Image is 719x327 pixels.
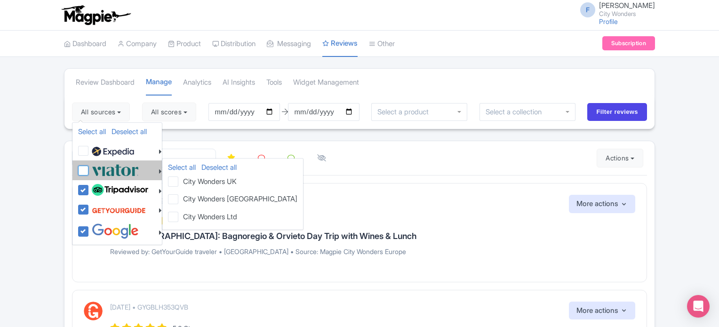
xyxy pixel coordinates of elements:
[92,201,146,219] img: get_your_guide-5a6366678479520ec94e3f9d2b9f304b.svg
[377,108,434,116] input: Select a product
[72,103,130,121] button: All sources
[580,2,595,17] span: F
[168,31,201,57] a: Product
[602,36,655,50] a: Subscription
[486,108,548,116] input: Select a collection
[76,70,135,96] a: Review Dashboard
[92,144,134,159] img: expedia22-01-93867e2ff94c7cd37d965f09d456db68.svg
[599,1,655,10] span: [PERSON_NAME]
[179,192,297,205] label: City Wonders [GEOGRAPHIC_DATA]
[599,17,618,25] a: Profile
[110,231,635,241] h3: From [GEOGRAPHIC_DATA]: Bagnoregio & Orvieto Day Trip with Wines & Lunch
[64,31,106,57] a: Dashboard
[223,70,255,96] a: AI Insights
[84,302,103,320] img: GetYourGuide Logo
[267,31,311,57] a: Messaging
[168,163,196,172] a: Select all
[597,149,643,167] button: Actions
[293,70,359,96] a: Widget Management
[575,2,655,17] a: F [PERSON_NAME] City Wonders
[92,223,139,239] img: google-96de159c2084212d3cdd3c2fb262314c.svg
[266,70,282,96] a: Tools
[179,175,237,187] label: City Wonders UK
[322,31,358,57] a: Reviews
[146,69,172,96] a: Manage
[142,103,196,121] button: All scores
[201,163,237,172] a: Deselect all
[110,247,635,256] p: Reviewed by: GetYourGuide traveler • [GEOGRAPHIC_DATA] • Source: Magpie City Wonders Europe
[78,127,106,136] a: Select all
[569,302,635,320] button: More actions
[369,31,395,57] a: Other
[110,302,188,312] p: [DATE] • GYGBLH353QVB
[59,5,132,25] img: logo-ab69f6fb50320c5b225c76a69d11143b.png
[212,31,256,57] a: Distribution
[72,122,162,245] ul: All sources
[599,11,655,17] small: City Wonders
[183,70,211,96] a: Analytics
[118,31,157,57] a: Company
[112,127,147,136] a: Deselect all
[569,195,635,213] button: More actions
[92,184,148,196] img: tripadvisor_background-ebb97188f8c6c657a79ad20e0caa6051.svg
[587,103,647,121] input: Filter reviews
[687,295,710,318] div: Open Intercom Messenger
[92,162,139,178] img: viator-e2bf771eb72f7a6029a5edfbb081213a.svg
[179,210,237,223] label: City Wonders Ltd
